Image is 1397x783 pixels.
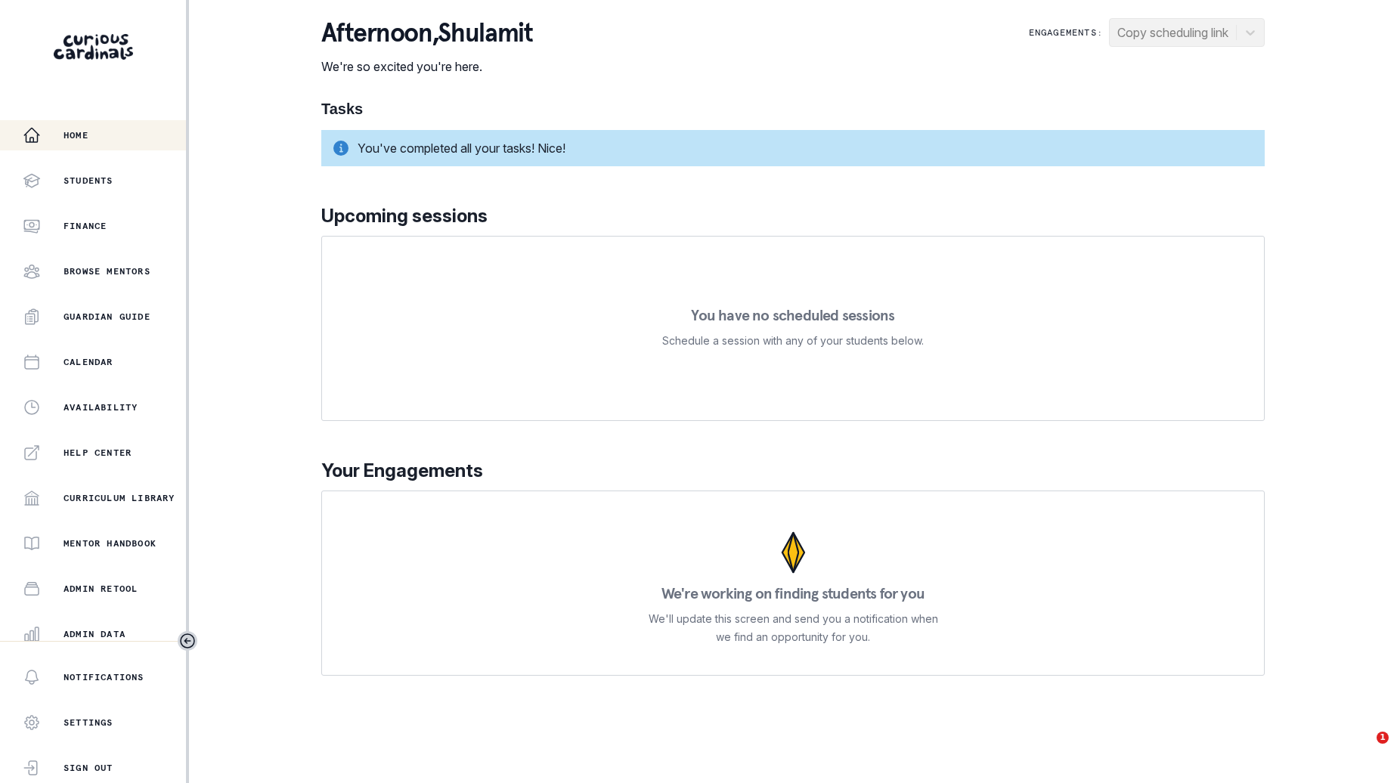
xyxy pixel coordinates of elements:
div: You've completed all your tasks! Nice! [321,130,1265,166]
p: Curriculum Library [63,492,175,504]
p: Students [63,175,113,187]
p: Finance [63,220,107,232]
p: Mentor Handbook [63,537,156,549]
p: We're so excited you're here. [321,57,533,76]
p: You have no scheduled sessions [691,308,894,323]
p: afternoon , Shulamit [321,18,533,48]
p: Calendar [63,356,113,368]
p: Schedule a session with any of your students below. [662,332,924,350]
h1: Tasks [321,100,1265,118]
p: Help Center [63,447,132,459]
p: Admin Retool [63,583,138,595]
p: Browse Mentors [63,265,150,277]
p: Notifications [63,671,144,683]
p: Home [63,129,88,141]
p: Guardian Guide [63,311,150,323]
p: Engagements: [1029,26,1103,39]
p: Sign Out [63,762,113,774]
p: Upcoming sessions [321,203,1265,230]
p: Availability [63,401,138,413]
iframe: Intercom live chat [1346,732,1382,768]
img: Curious Cardinals Logo [54,34,133,60]
p: We'll update this screen and send you a notification when we find an opportunity for you. [648,610,938,646]
span: 1 [1377,732,1389,744]
p: Settings [63,716,113,729]
button: Toggle sidebar [178,631,197,651]
p: Your Engagements [321,457,1265,484]
p: Admin Data [63,628,125,640]
p: We're working on finding students for you [661,586,925,601]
